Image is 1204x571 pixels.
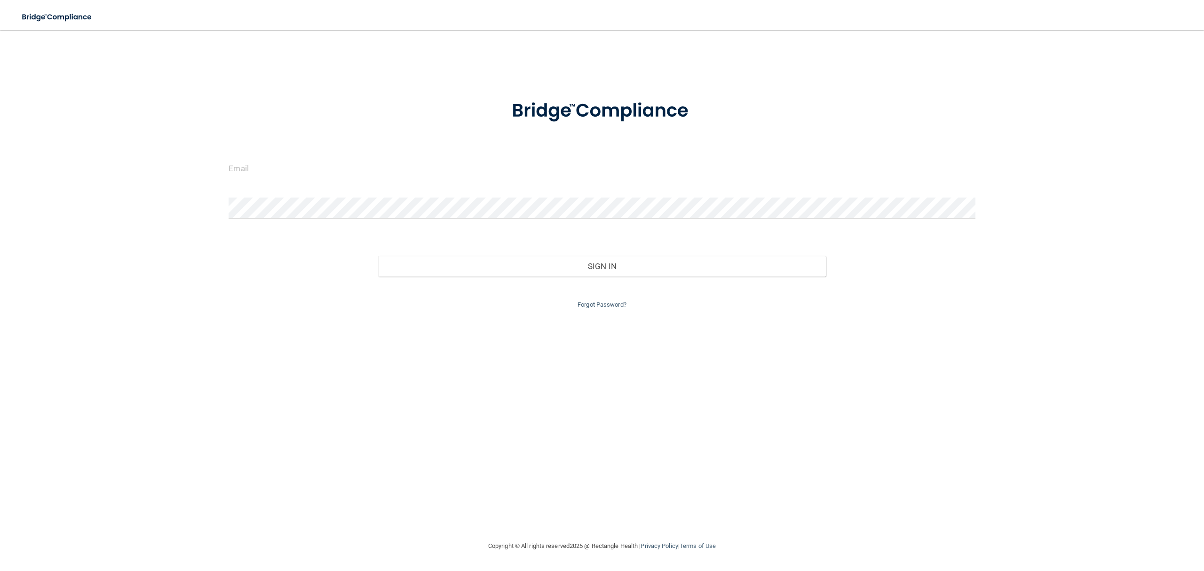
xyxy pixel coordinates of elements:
img: bridge_compliance_login_screen.278c3ca4.svg [492,87,712,135]
img: bridge_compliance_login_screen.278c3ca4.svg [14,8,101,27]
button: Sign In [378,256,826,277]
a: Forgot Password? [578,301,626,308]
a: Privacy Policy [641,542,678,549]
input: Email [229,158,975,179]
a: Terms of Use [680,542,716,549]
div: Copyright © All rights reserved 2025 @ Rectangle Health | | [430,531,774,561]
